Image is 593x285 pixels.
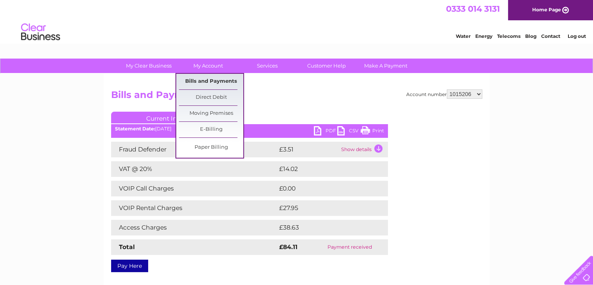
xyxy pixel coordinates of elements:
td: £0.00 [277,181,370,196]
a: CSV [337,126,361,137]
a: Water [456,33,471,39]
a: Print [361,126,384,137]
a: Pay Here [111,260,148,272]
td: £27.95 [277,200,372,216]
a: Bills and Payments [179,74,243,89]
img: logo.png [21,20,60,44]
a: PDF [314,126,337,137]
a: Services [235,59,299,73]
td: VAT @ 20% [111,161,277,177]
a: Customer Help [294,59,359,73]
a: My Clear Business [117,59,181,73]
td: Payment received [312,239,388,255]
td: Fraud Defender [111,142,277,157]
td: £14.02 [277,161,372,177]
a: Current Invoice [111,112,228,123]
a: Moving Premises [179,106,243,121]
b: Statement Date: [115,126,155,132]
a: My Account [176,59,240,73]
a: 0333 014 3131 [446,4,500,14]
div: Clear Business is a trading name of Verastar Limited (registered in [GEOGRAPHIC_DATA] No. 3667643... [113,4,481,38]
a: Paper Billing [179,140,243,155]
td: VOIP Rental Charges [111,200,277,216]
strong: Total [119,243,135,251]
td: VOIP Call Charges [111,181,277,196]
div: [DATE] [111,126,388,132]
a: Energy [475,33,492,39]
strong: £84.11 [279,243,297,251]
td: Show details [339,142,388,157]
td: £38.63 [277,220,372,235]
a: Blog [525,33,536,39]
a: Log out [567,33,586,39]
td: £3.51 [277,142,339,157]
a: Direct Debit [179,90,243,105]
td: Access Charges [111,220,277,235]
a: Make A Payment [354,59,418,73]
a: E-Billing [179,122,243,137]
a: Contact [541,33,560,39]
h2: Bills and Payments [111,89,482,104]
div: Account number [406,89,482,99]
a: Telecoms [497,33,520,39]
